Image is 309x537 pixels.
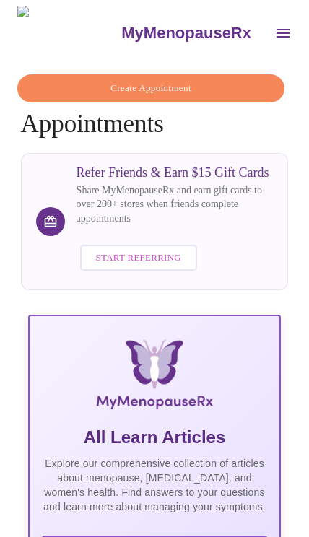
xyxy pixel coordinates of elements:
[266,16,300,51] button: open drawer
[80,245,197,271] button: Start Referring
[21,74,289,139] h4: Appointments
[17,6,120,60] img: MyMenopauseRx Logo
[41,426,269,449] h5: All Learn Articles
[121,24,251,43] h3: MyMenopauseRx
[120,8,266,58] a: MyMenopauseRx
[41,456,269,514] p: Explore our comprehensive collection of articles about menopause, [MEDICAL_DATA], and women's hea...
[34,80,269,97] span: Create Appointment
[77,183,274,226] p: Share MyMenopauseRx and earn gift cards to over 200+ stores when friends complete appointments
[77,165,274,180] h3: Refer Friends & Earn $15 Gift Cards
[17,74,285,102] button: Create Appointment
[96,250,181,266] span: Start Referring
[77,237,201,279] a: Start Referring
[79,339,230,414] img: MyMenopauseRx Logo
